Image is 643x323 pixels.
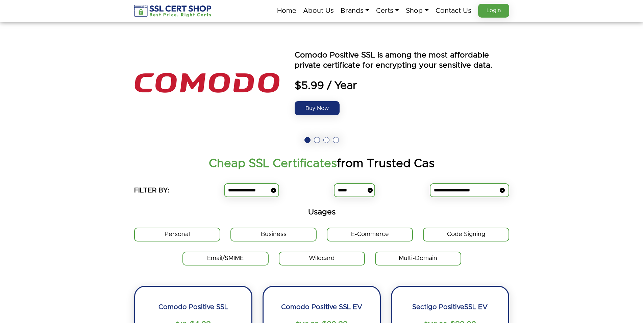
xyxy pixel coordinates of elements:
span: $5.99 / Year [295,79,509,93]
label: Personal [134,228,220,241]
label: Email/SMIME [182,252,268,266]
label: E-Commerce [327,228,413,241]
img: the positive ssl logo is shown above an orange and blue text that says power by seo [134,32,279,134]
p: Comodo Positive SSL is among the most affordable private certificate for encrypting your sensitiv... [295,50,509,71]
h5: Usages [134,207,509,217]
label: Business [230,228,317,241]
a: Login [478,4,509,18]
strong: Cheap SSL Certificates [209,158,337,169]
a: Shop [406,4,428,18]
a: Home [277,4,296,18]
h2: Sectigo PositiveSSL EV [412,297,488,317]
a: Contact Us [436,4,471,18]
h5: FILTER BY: [134,185,169,195]
a: About Us [303,4,334,18]
label: Code Signing [423,228,509,241]
h2: Comodo Positive SSL [158,297,228,317]
h2: Comodo Positive SSL EV [281,297,362,317]
label: Multi-Domain [375,252,461,266]
a: Certs [376,4,399,18]
label: Wildcard [278,252,365,266]
img: sslcertshop-logo [134,5,212,17]
a: Brands [341,4,369,18]
a: Buy Now [295,101,340,115]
